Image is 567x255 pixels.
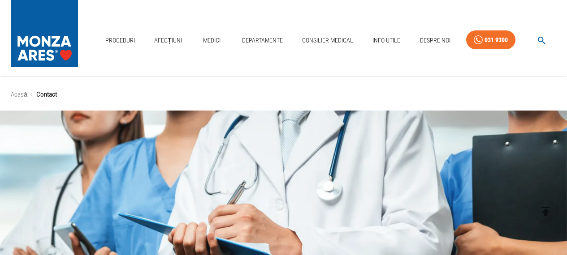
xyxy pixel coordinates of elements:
p: Contact [36,89,57,100]
a: Afecțiuni [151,31,186,50]
li: › [31,89,33,100]
a: Acasă [11,90,27,98]
a: Medici [198,31,226,50]
a: Departamente [238,31,286,50]
a: 031 9300 [466,30,515,50]
nav: breadcrumb [11,89,556,100]
a: Proceduri [102,31,139,50]
a: Despre Noi [416,31,454,50]
a: Consilier Medical [299,31,357,50]
button: delete [533,199,558,224]
a: Info Utile [369,31,404,50]
div: 031 9300 [485,34,508,46]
